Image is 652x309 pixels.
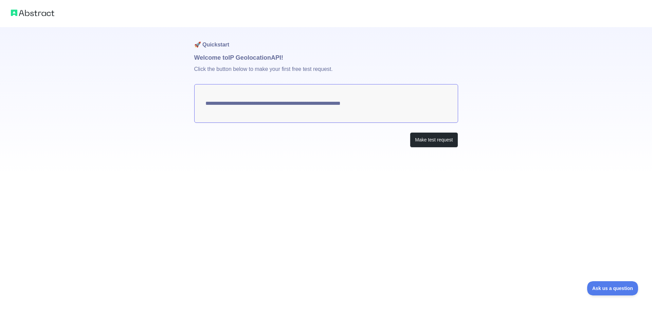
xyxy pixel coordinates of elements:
p: Click the button below to make your first free test request. [194,62,458,84]
h1: Welcome to IP Geolocation API! [194,53,458,62]
h1: 🚀 Quickstart [194,27,458,53]
iframe: Toggle Customer Support [587,281,638,295]
button: Make test request [410,132,458,148]
img: Abstract logo [11,8,54,18]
